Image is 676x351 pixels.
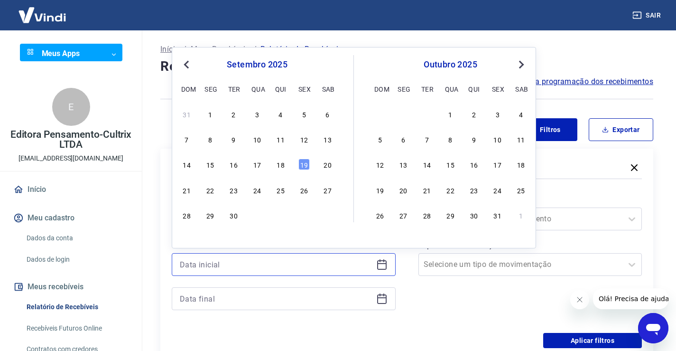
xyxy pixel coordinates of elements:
div: seg [204,83,216,95]
div: Choose sexta-feira, 17 de outubro de 2025 [492,159,503,170]
div: Choose domingo, 7 de setembro de 2025 [181,133,193,145]
a: Dados da conta [23,228,130,248]
div: Choose sábado, 20 de setembro de 2025 [322,159,333,170]
div: Choose terça-feira, 9 de setembro de 2025 [228,133,240,145]
div: Choose segunda-feira, 20 de outubro de 2025 [398,184,409,196]
div: Choose terça-feira, 14 de outubro de 2025 [421,159,433,170]
div: Choose quarta-feira, 10 de setembro de 2025 [251,133,263,145]
div: Choose quinta-feira, 23 de outubro de 2025 [468,184,480,196]
a: Recebíveis Futuros Online [23,319,130,338]
div: Choose terça-feira, 30 de setembro de 2025 [421,108,433,120]
iframe: Botão para abrir a janela de mensagens [638,313,668,343]
div: ter [228,83,240,95]
button: Meu cadastro [11,208,130,228]
p: [EMAIL_ADDRESS][DOMAIN_NAME] [19,153,123,163]
iframe: Fechar mensagem [570,290,589,309]
div: Choose domingo, 12 de outubro de 2025 [374,159,386,170]
div: qui [275,83,287,95]
div: Choose sábado, 6 de setembro de 2025 [322,108,333,120]
div: Choose segunda-feira, 1 de setembro de 2025 [204,108,216,120]
div: sex [492,83,503,95]
div: Choose domingo, 31 de agosto de 2025 [181,108,193,120]
div: Choose sexta-feira, 26 de setembro de 2025 [298,184,310,196]
div: Choose terça-feira, 7 de outubro de 2025 [421,133,433,145]
div: Choose quarta-feira, 1 de outubro de 2025 [445,108,456,120]
div: Choose quarta-feira, 17 de setembro de 2025 [251,159,263,170]
div: Choose segunda-feira, 27 de outubro de 2025 [398,209,409,221]
div: Choose domingo, 19 de outubro de 2025 [374,184,386,196]
div: Choose sexta-feira, 3 de outubro de 2025 [298,209,310,221]
div: Choose domingo, 14 de setembro de 2025 [181,159,193,170]
a: Relatório de Recebíveis [23,297,130,317]
div: qua [445,83,456,95]
div: seg [398,83,409,95]
div: Choose segunda-feira, 6 de outubro de 2025 [398,133,409,145]
div: E [52,88,90,126]
a: Saiba como funciona a programação dos recebimentos [457,76,653,87]
div: Choose sábado, 25 de outubro de 2025 [515,184,527,196]
div: outubro 2025 [373,59,528,70]
div: Choose sábado, 1 de novembro de 2025 [515,209,527,221]
a: Meus Recebíveis [191,44,250,55]
div: Choose sábado, 27 de setembro de 2025 [322,184,333,196]
div: Choose segunda-feira, 29 de setembro de 2025 [398,108,409,120]
button: Previous Month [181,59,192,70]
div: Choose terça-feira, 21 de outubro de 2025 [421,184,433,196]
p: Editora Pensamento-Cultrix LTDA [8,130,134,150]
div: Choose domingo, 21 de setembro de 2025 [181,184,193,196]
input: Data inicial [180,257,372,272]
div: setembro 2025 [180,59,334,70]
div: dom [181,83,193,95]
div: qui [468,83,480,95]
a: Início [11,179,130,200]
div: qua [251,83,263,95]
div: Choose domingo, 26 de outubro de 2025 [374,209,386,221]
button: Filtros [513,118,577,141]
div: Choose quinta-feira, 4 de setembro de 2025 [275,108,287,120]
div: Choose domingo, 28 de setembro de 2025 [374,108,386,120]
div: sab [322,83,333,95]
span: Olá! Precisa de ajuda? [6,7,80,14]
div: Choose segunda-feira, 29 de setembro de 2025 [204,209,216,221]
div: Choose sexta-feira, 3 de outubro de 2025 [492,108,503,120]
a: Início [160,44,179,55]
p: / [183,44,186,55]
div: sab [515,83,527,95]
button: Sair [630,7,665,24]
div: Choose quinta-feira, 2 de outubro de 2025 [468,108,480,120]
div: Choose segunda-feira, 8 de setembro de 2025 [204,133,216,145]
div: Choose segunda-feira, 13 de outubro de 2025 [398,159,409,170]
div: Choose quarta-feira, 24 de setembro de 2025 [251,184,263,196]
div: Choose quinta-feira, 2 de outubro de 2025 [275,209,287,221]
input: Data final [180,292,372,306]
div: Choose sábado, 13 de setembro de 2025 [322,133,333,145]
div: Choose quinta-feira, 16 de outubro de 2025 [468,159,480,170]
div: Choose segunda-feira, 22 de setembro de 2025 [204,184,216,196]
div: sex [298,83,310,95]
div: Choose quarta-feira, 29 de outubro de 2025 [445,209,456,221]
div: month 2025-10 [373,107,528,222]
div: Choose domingo, 28 de setembro de 2025 [181,209,193,221]
div: Choose sábado, 4 de outubro de 2025 [515,108,527,120]
div: Choose terça-feira, 16 de setembro de 2025 [228,159,240,170]
div: Choose sexta-feira, 10 de outubro de 2025 [492,133,503,145]
div: Choose domingo, 5 de outubro de 2025 [374,133,386,145]
iframe: Mensagem da empresa [593,288,668,309]
button: Exportar [589,118,653,141]
p: / [253,44,257,55]
h4: Relatório de Recebíveis [160,57,653,76]
div: Choose quarta-feira, 8 de outubro de 2025 [445,133,456,145]
img: Vindi [11,0,73,29]
button: Meus recebíveis [11,276,130,297]
div: Choose quarta-feira, 3 de setembro de 2025 [251,108,263,120]
div: Choose quinta-feira, 9 de outubro de 2025 [468,133,480,145]
div: Choose sexta-feira, 24 de outubro de 2025 [492,184,503,196]
div: Choose terça-feira, 2 de setembro de 2025 [228,108,240,120]
div: Choose quinta-feira, 25 de setembro de 2025 [275,184,287,196]
div: Choose sábado, 4 de outubro de 2025 [322,209,333,221]
div: Choose sexta-feira, 19 de setembro de 2025 [298,159,310,170]
button: Aplicar filtros [543,333,642,348]
div: Choose terça-feira, 28 de outubro de 2025 [421,209,433,221]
